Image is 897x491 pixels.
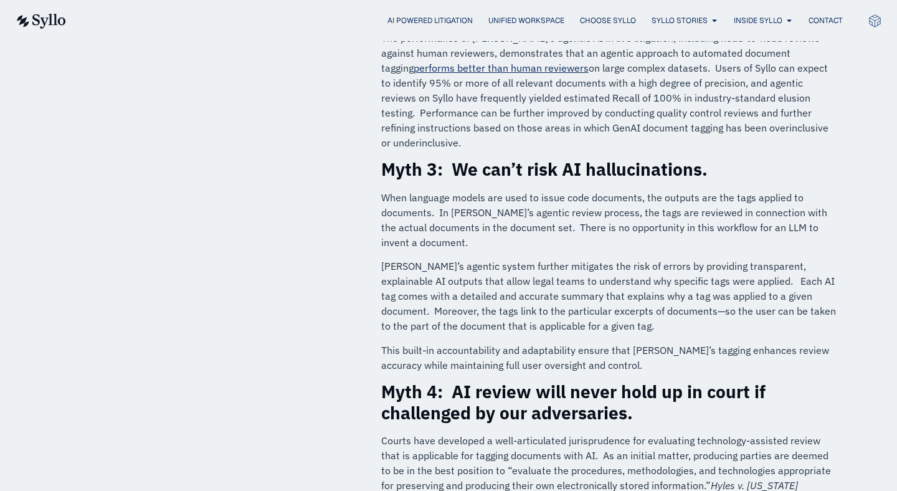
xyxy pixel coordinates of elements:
[381,380,766,424] strong: Myth 4: AI review will never hold up in court if challenged by our adversaries.
[15,14,66,29] img: syllo
[734,15,782,26] a: Inside Syllo
[488,15,564,26] a: Unified Workspace
[381,190,838,250] p: When language models are used to issue code documents, the outputs are the tags applied to docume...
[652,15,708,26] a: Syllo Stories
[414,62,589,74] a: performs better than human reviewers
[381,343,838,373] p: This built-in accountability and adaptability ensure that [PERSON_NAME]’s tagging enhances review...
[91,15,843,27] nav: Menu
[381,158,708,181] strong: Myth 3: We can’t risk AI hallucinations.
[387,15,473,26] a: AI Powered Litigation
[381,31,838,150] p: The performance of [PERSON_NAME]’s agentic AI in live litigation, including head-to-head reviews ...
[91,15,843,27] div: Menu Toggle
[580,15,636,26] a: Choose Syllo
[809,15,843,26] a: Contact
[381,259,838,333] p: [PERSON_NAME]’s agentic system further mitigates the risk of errors by providing transparent, exp...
